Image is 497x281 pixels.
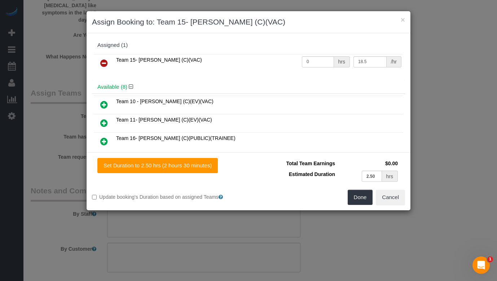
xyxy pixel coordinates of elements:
[92,17,405,27] h3: Assign Booking to: Team 15- [PERSON_NAME] (C)(VAC)
[487,256,493,262] span: 1
[116,117,212,123] span: Team 11- [PERSON_NAME] (C)(EV)(VAC)
[382,171,398,182] div: hrs
[254,158,337,169] td: Total Team Earnings
[376,190,405,205] button: Cancel
[97,158,218,173] button: Set Duration to 2.50 hrs (2 hours 30 minutes)
[289,171,335,177] span: Estimated Duration
[334,56,350,67] div: hrs
[116,98,214,104] span: Team 10 - [PERSON_NAME] (C)(EV)(VAC)
[97,84,400,90] h4: Available (8)
[116,57,202,63] span: Team 15- [PERSON_NAME] (C)(VAC)
[348,190,373,205] button: Done
[401,16,405,23] button: ×
[116,135,236,141] span: Team 16- [PERSON_NAME] (C)(PUBLIC)(TRAINEE)
[92,193,243,201] label: Update booking's Duration based on assigned Teams
[472,256,490,274] iframe: Intercom live chat
[92,195,97,199] input: Update booking's Duration based on assigned Teams
[337,158,400,169] td: $0.00
[387,56,401,67] div: /hr
[97,42,400,48] div: Assigned (1)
